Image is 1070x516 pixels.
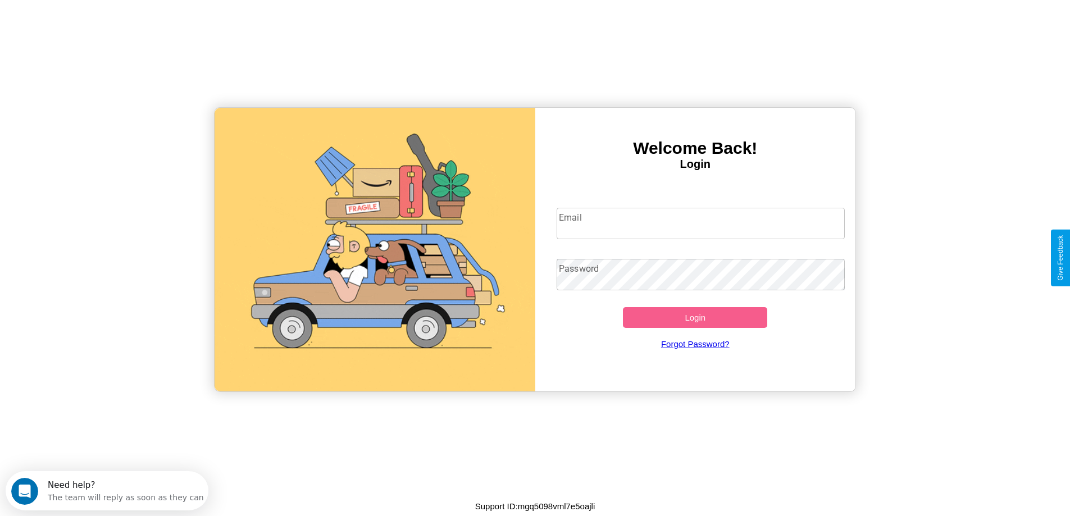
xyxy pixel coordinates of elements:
iframe: Intercom live chat discovery launcher [6,471,208,510]
img: gif [215,108,535,391]
div: Open Intercom Messenger [4,4,209,35]
div: Give Feedback [1057,235,1064,281]
a: Forgot Password? [551,328,839,360]
div: The team will reply as soon as they can [42,19,198,30]
div: Need help? [42,10,198,19]
iframe: Intercom live chat [11,478,38,505]
button: Login [623,307,767,328]
p: Support ID: mgq5098vml7e5oajli [475,499,595,514]
h4: Login [535,158,856,171]
h3: Welcome Back! [535,139,856,158]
